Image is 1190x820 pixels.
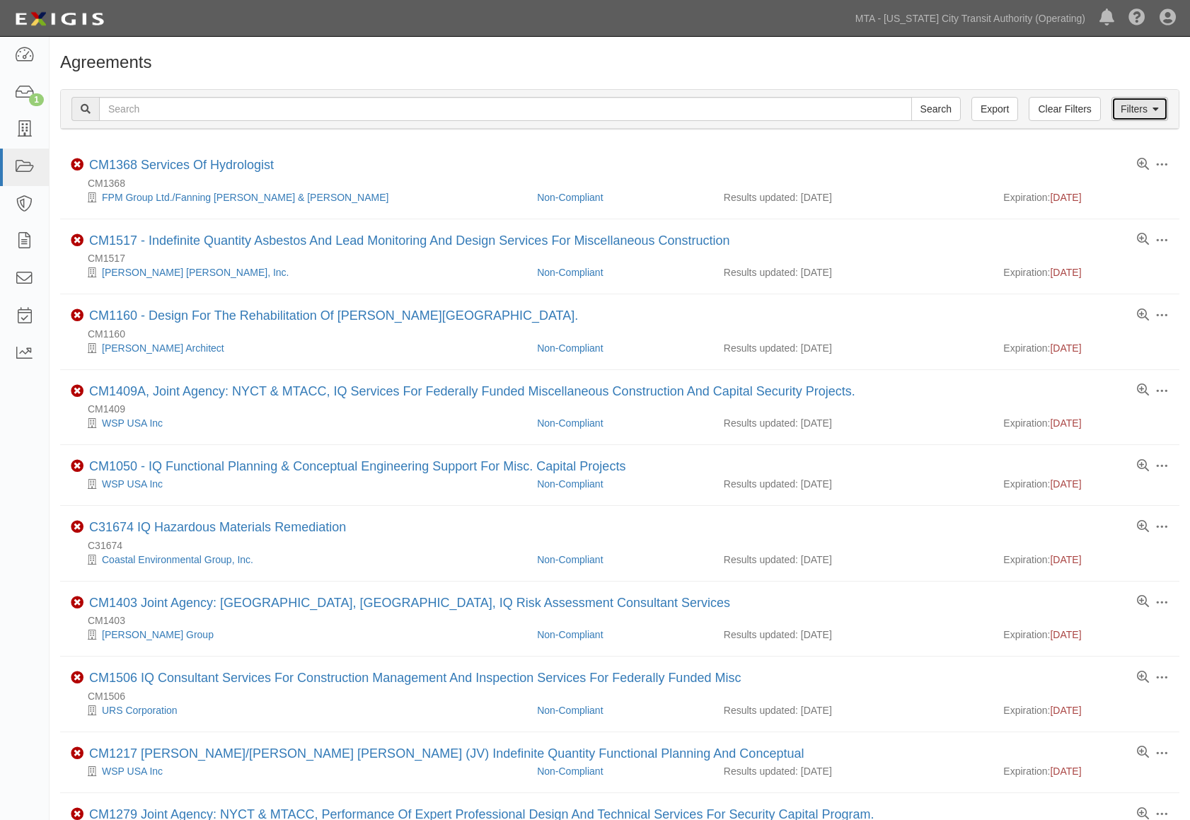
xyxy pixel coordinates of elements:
[71,553,526,567] div: Coastal Environmental Group, Inc.
[1003,341,1169,355] div: Expiration:
[89,384,855,400] div: CM1409A, Joint Agency: NYCT & MTACC, IQ Services For Federally Funded Miscellaneous Construction ...
[1003,477,1169,491] div: Expiration:
[537,554,603,565] a: Non-Compliant
[911,97,961,121] input: Search
[724,477,983,491] div: Results updated: [DATE]
[89,158,274,172] a: CM1368 Services Of Hydrologist
[71,628,526,642] div: Louis Berger Group
[1137,746,1149,759] a: View results summary
[848,4,1092,33] a: MTA - [US_STATE] City Transit Authority (Operating)
[71,671,83,684] i: Non-Compliant
[89,671,741,685] a: CM1506 IQ Consultant Services For Construction Management And Inspection Services For Federally F...
[1050,192,1081,203] span: [DATE]
[71,613,1179,628] div: CM1403
[537,417,603,429] a: Non-Compliant
[89,746,804,761] a: CM1217 [PERSON_NAME]/[PERSON_NAME] [PERSON_NAME] (JV) Indefinite Quantity Functional Planning And...
[71,703,526,717] div: URS Corporation
[71,190,526,204] div: FPM Group Ltd./Fanning Phillips & Molnar
[102,554,253,565] a: Coastal Environmental Group, Inc.
[971,97,1018,121] a: Export
[1137,671,1149,684] a: View results summary
[537,192,603,203] a: Non-Compliant
[102,629,214,640] a: [PERSON_NAME] Group
[71,416,526,430] div: WSP USA Inc
[89,520,346,534] a: C31674 IQ Hazardous Materials Remediation
[89,308,578,323] a: CM1160 - Design For The Rehabilitation Of [PERSON_NAME][GEOGRAPHIC_DATA].
[1050,478,1081,490] span: [DATE]
[71,596,83,609] i: Non-Compliant
[102,417,163,429] a: WSP USA Inc
[71,402,1179,416] div: CM1409
[71,341,526,355] div: Richard Dattner Architect
[1137,596,1149,608] a: View results summary
[724,265,983,279] div: Results updated: [DATE]
[1137,233,1149,246] a: View results summary
[1050,705,1081,716] span: [DATE]
[71,477,526,491] div: WSP USA Inc
[71,158,83,171] i: Non-Compliant
[71,234,83,247] i: Non-Compliant
[102,342,224,354] a: [PERSON_NAME] Architect
[724,416,983,430] div: Results updated: [DATE]
[1137,309,1149,322] a: View results summary
[1050,267,1081,278] span: [DATE]
[71,689,1179,703] div: CM1506
[89,233,729,248] a: CM1517 - Indefinite Quantity Asbestos And Lead Monitoring And Design Services For Miscellaneous C...
[1137,158,1149,171] a: View results summary
[89,459,625,473] a: CM1050 - IQ Functional Planning & Conceptual Engineering Support For Misc. Capital Projects
[1003,416,1169,430] div: Expiration:
[71,176,1179,190] div: CM1368
[724,628,983,642] div: Results updated: [DATE]
[71,747,83,760] i: Non-Compliant
[1050,629,1081,640] span: [DATE]
[102,192,388,203] a: FPM Group Ltd./Fanning [PERSON_NAME] & [PERSON_NAME]
[1137,521,1149,533] a: View results summary
[71,460,83,473] i: Non-Compliant
[60,53,1179,71] h1: Agreements
[89,596,730,610] a: CM1403 Joint Agency: [GEOGRAPHIC_DATA], [GEOGRAPHIC_DATA], IQ Risk Assessment Consultant Services
[1050,766,1081,777] span: [DATE]
[1128,10,1145,27] i: Help Center - Complianz
[71,251,1179,265] div: CM1517
[1003,764,1169,778] div: Expiration:
[1003,553,1169,567] div: Expiration:
[1050,417,1081,429] span: [DATE]
[1003,265,1169,279] div: Expiration:
[89,459,625,475] div: CM1050 - IQ Functional Planning & Conceptual Engineering Support For Misc. Capital Projects
[102,267,289,278] a: [PERSON_NAME] [PERSON_NAME], Inc.
[537,766,603,777] a: Non-Compliant
[1137,384,1149,397] a: View results summary
[1003,628,1169,642] div: Expiration:
[89,308,578,324] div: CM1160 - Design For The Rehabilitation Of Myrtle-wyckoff Station Complex.
[71,538,1179,553] div: C31674
[724,190,983,204] div: Results updated: [DATE]
[29,93,44,106] div: 1
[102,705,178,716] a: URS Corporation
[724,553,983,567] div: Results updated: [DATE]
[71,385,83,398] i: Non-Compliant
[71,764,526,778] div: WSP USA Inc
[102,478,163,490] a: WSP USA Inc
[537,342,603,354] a: Non-Compliant
[71,521,83,533] i: Non-Compliant
[537,478,603,490] a: Non-Compliant
[89,158,274,173] div: CM1368 Services Of Hydrologist
[537,705,603,716] a: Non-Compliant
[1050,342,1081,354] span: [DATE]
[89,671,741,686] div: CM1506 IQ Consultant Services For Construction Management And Inspection Services For Federally F...
[89,233,729,249] div: CM1517 - Indefinite Quantity Asbestos And Lead Monitoring And Design Services For Miscellaneous C...
[11,6,108,32] img: Logo
[724,341,983,355] div: Results updated: [DATE]
[1003,190,1169,204] div: Expiration:
[724,764,983,778] div: Results updated: [DATE]
[99,97,912,121] input: Search
[1137,460,1149,473] a: View results summary
[1050,554,1081,565] span: [DATE]
[89,746,804,762] div: CM1217 Richard Dattner/Parsons Brinckerhoff (JV) Indefinite Quantity Functional Planning And Conc...
[537,267,603,278] a: Non-Compliant
[1029,97,1100,121] a: Clear Filters
[102,766,163,777] a: WSP USA Inc
[1003,703,1169,717] div: Expiration:
[724,703,983,717] div: Results updated: [DATE]
[89,384,855,398] a: CM1409A, Joint Agency: NYCT & MTACC, IQ Services For Federally Funded Miscellaneous Construction ...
